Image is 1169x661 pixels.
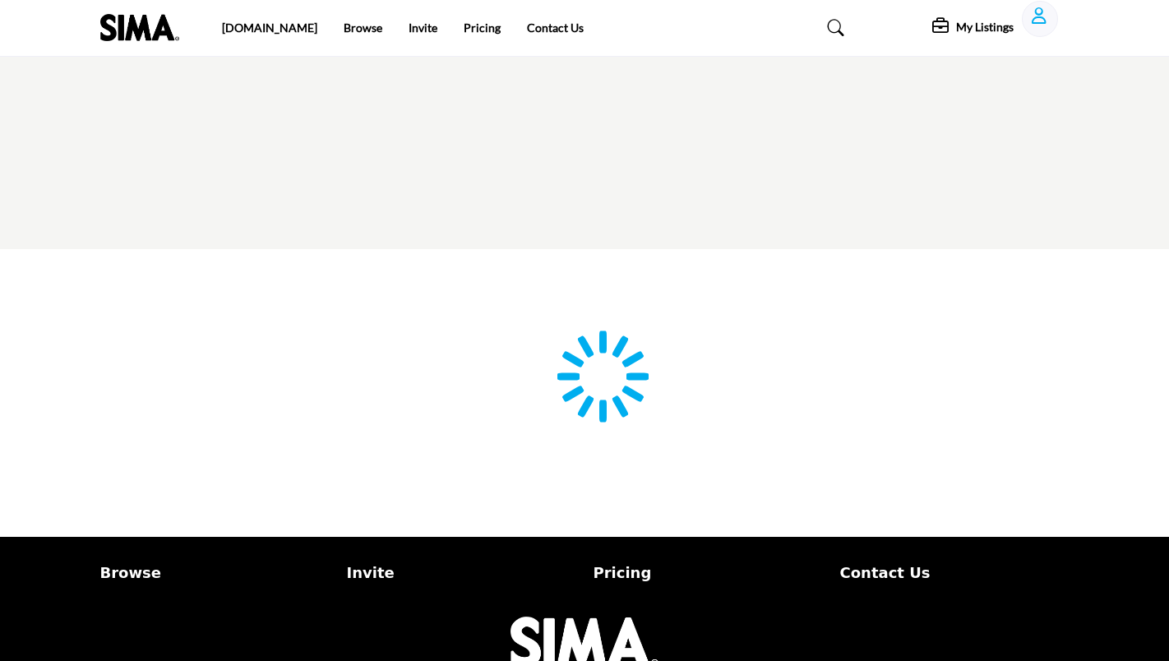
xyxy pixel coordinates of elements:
a: Pricing [464,21,501,35]
a: Invite [409,21,437,35]
a: [DOMAIN_NAME] [222,21,317,35]
a: Invite [347,562,576,584]
a: Search [811,15,855,41]
a: Pricing [594,562,823,584]
button: Show hide supplier dropdown [1022,1,1058,37]
a: Contact Us [840,562,1070,584]
a: Contact Us [527,21,584,35]
a: Browse [100,562,330,584]
a: Browse [344,21,382,35]
img: Site Logo [100,14,187,41]
h5: My Listings [956,20,1014,35]
div: My Listings [932,18,1014,38]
